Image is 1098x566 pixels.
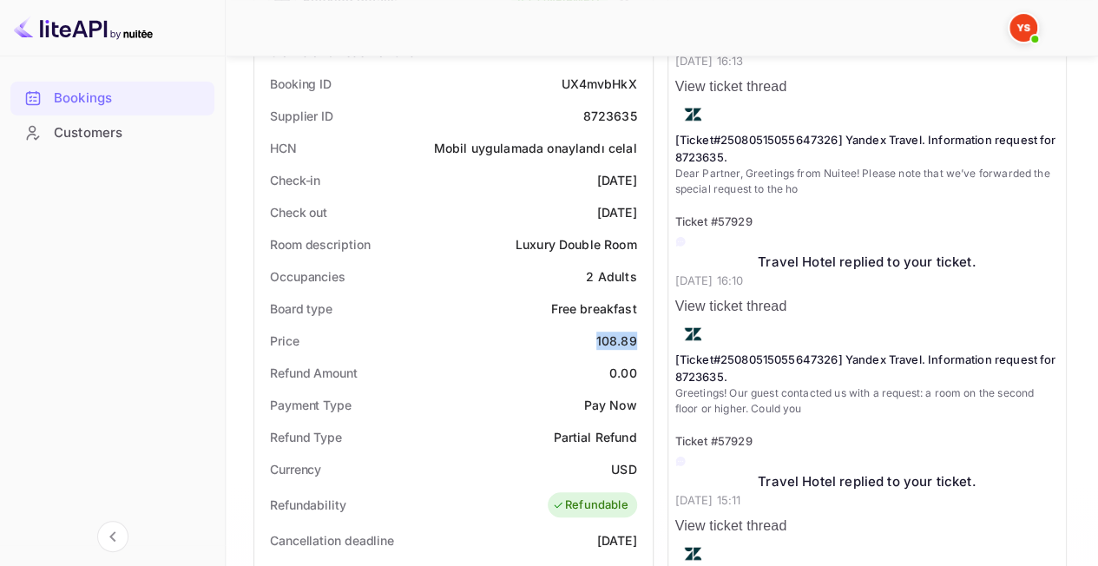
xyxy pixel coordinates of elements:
[270,107,333,125] div: Supplier ID
[675,296,1060,317] p: View ticket thread
[550,299,636,318] div: Free breakfast
[270,139,297,157] div: HCN
[675,434,753,448] span: Ticket #57929
[270,364,358,382] div: Refund Amount
[675,273,1060,290] p: [DATE] 16:10
[14,14,153,42] img: LiteAPI logo
[675,385,1060,417] p: Greetings! Our guest contacted us with a request: a room on the second floor or higher. Could you
[10,82,214,115] div: Bookings
[675,166,1060,197] p: Dear Partner, Greetings from Nuitee! Please note that we’ve forwarded the special request to the ho
[97,521,128,552] button: Collapse navigation
[270,203,327,221] div: Check out
[434,139,637,157] div: Mobil uygulamada onaylandı celal
[609,364,637,382] div: 0.00
[10,82,214,114] a: Bookings
[675,516,1060,536] p: View ticket thread
[675,53,1060,70] p: [DATE] 16:13
[675,492,1060,510] p: [DATE] 15:11
[270,235,370,253] div: Room description
[596,332,637,350] div: 108.89
[270,299,332,318] div: Board type
[10,116,214,148] a: Customers
[270,428,342,446] div: Refund Type
[586,267,636,286] div: 2 Adults
[582,107,636,125] div: 8723635
[552,497,628,514] div: Refundable
[516,235,637,253] div: Luxury Double Room
[597,531,637,550] div: [DATE]
[270,396,352,414] div: Payment Type
[270,171,320,189] div: Check-in
[54,123,206,143] div: Customers
[675,132,1060,166] p: [Ticket#25080515055647326] Yandex Travel. Information request for 8723635.
[270,496,346,514] div: Refundability
[553,428,636,446] div: Partial Refund
[583,396,636,414] div: Pay Now
[270,531,394,550] div: Cancellation deadline
[10,116,214,150] div: Customers
[675,317,710,352] img: AwvSTEc2VUhQAAAAAElFTkSuQmCC
[675,97,710,132] img: AwvSTEc2VUhQAAAAAElFTkSuQmCC
[675,76,1060,97] p: View ticket thread
[675,214,753,228] span: Ticket #57929
[597,171,637,189] div: [DATE]
[270,460,321,478] div: Currency
[270,332,299,350] div: Price
[675,352,1060,385] p: [Ticket#25080515055647326] Yandex Travel. Information request for 8723635.
[1009,14,1037,42] img: Yandex Support
[54,89,206,109] div: Bookings
[675,253,1060,273] div: Travel Hotel replied to your ticket.
[270,75,332,93] div: Booking ID
[270,267,345,286] div: Occupancies
[611,460,636,478] div: USD
[562,75,636,93] div: UX4mvbHkX
[675,472,1060,492] div: Travel Hotel replied to your ticket.
[597,203,637,221] div: [DATE]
